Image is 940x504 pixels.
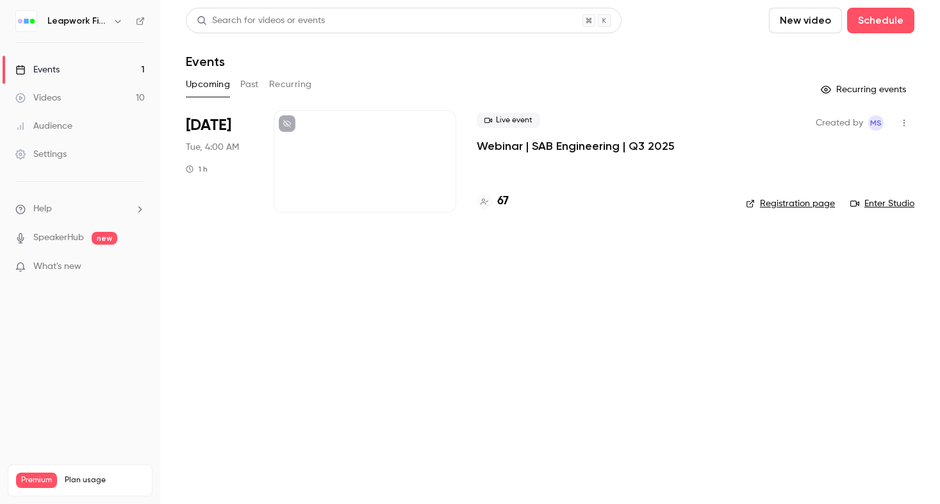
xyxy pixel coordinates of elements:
[15,148,67,161] div: Settings
[16,11,37,31] img: Leapwork Field
[33,202,52,216] span: Help
[15,92,61,104] div: Videos
[186,110,253,213] div: Sep 9 Tue, 11:00 AM (Europe/Copenhagen)
[186,54,225,69] h1: Events
[497,193,509,210] h4: 67
[847,8,914,33] button: Schedule
[815,79,914,100] button: Recurring events
[870,115,882,131] span: MS
[129,261,145,273] iframe: Noticeable Trigger
[850,197,914,210] a: Enter Studio
[197,14,325,28] div: Search for videos or events
[33,231,84,245] a: SpeakerHub
[92,232,117,245] span: new
[477,138,675,154] a: Webinar | SAB Engineering | Q3 2025
[15,120,72,133] div: Audience
[186,115,231,136] span: [DATE]
[47,15,108,28] h6: Leapwork Field
[240,74,259,95] button: Past
[186,141,239,154] span: Tue, 4:00 AM
[186,74,230,95] button: Upcoming
[16,473,57,488] span: Premium
[15,63,60,76] div: Events
[477,113,540,128] span: Live event
[33,260,81,273] span: What's new
[15,202,145,216] li: help-dropdown-opener
[477,193,509,210] a: 67
[269,74,312,95] button: Recurring
[65,475,144,485] span: Plan usage
[186,164,208,174] div: 1 h
[746,197,835,210] a: Registration page
[868,115,884,131] span: Marlena Swiderska
[816,115,863,131] span: Created by
[769,8,842,33] button: New video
